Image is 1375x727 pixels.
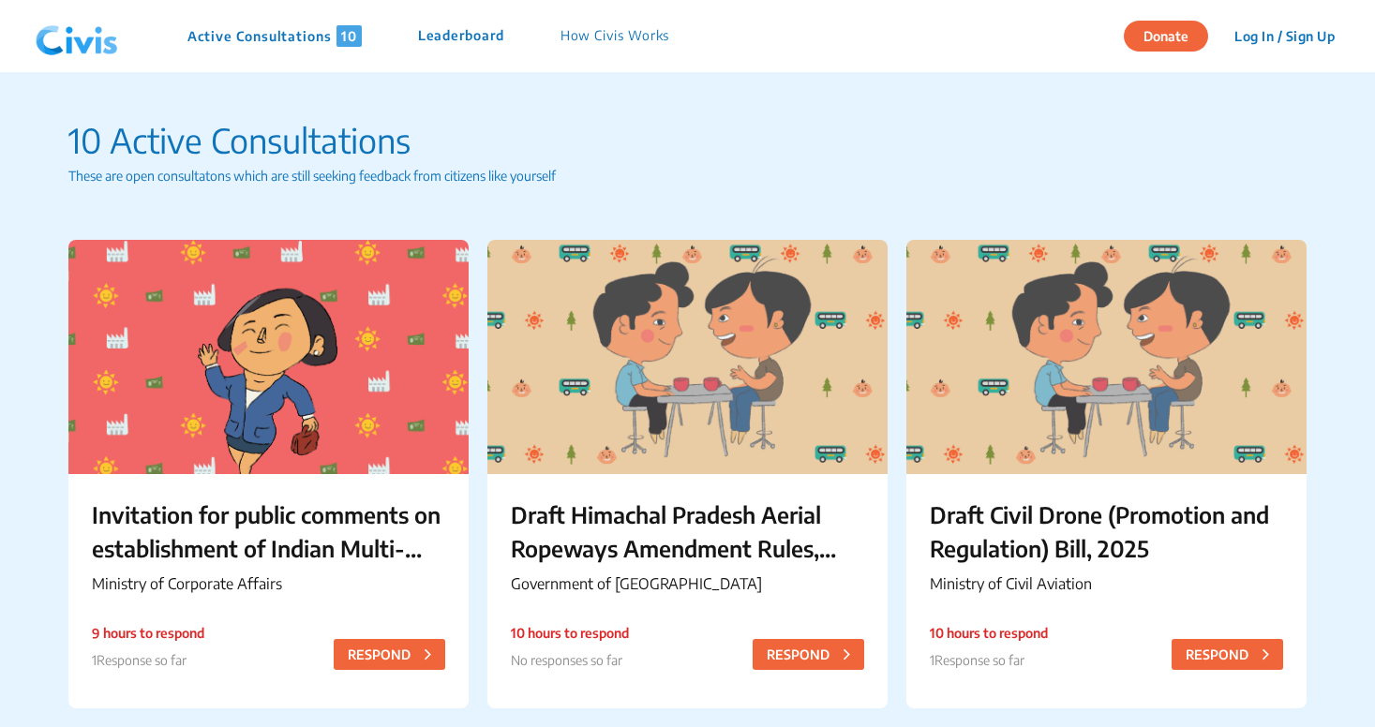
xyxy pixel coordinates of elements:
[92,623,204,643] p: 9 hours to respond
[511,623,629,643] p: 10 hours to respond
[187,25,362,47] p: Active Consultations
[1124,21,1208,52] button: Donate
[97,652,187,668] span: Response so far
[930,572,1283,595] p: Ministry of Civil Aviation
[28,8,126,65] img: navlogo.png
[92,650,204,670] p: 1
[930,497,1283,565] p: Draft Civil Drone (Promotion and Regulation) Bill, 2025
[92,497,445,565] p: Invitation for public comments on establishment of Indian Multi-Disciplinary Partnership (MDP) firms
[511,572,864,595] p: Government of [GEOGRAPHIC_DATA]
[1222,22,1347,51] button: Log In / Sign Up
[753,639,864,670] button: RESPOND
[334,639,445,670] button: RESPOND
[68,166,1306,185] p: These are open consultatons which are still seeking feedback from citizens like yourself
[560,25,670,47] p: How Civis Works
[906,240,1307,708] a: Draft Civil Drone (Promotion and Regulation) Bill, 2025Ministry of Civil Aviation10 hours to resp...
[487,240,888,708] a: Draft Himachal Pradesh Aerial Ropeways Amendment Rules, 2025Government of [GEOGRAPHIC_DATA]10 hou...
[68,240,469,708] a: Invitation for public comments on establishment of Indian Multi-Disciplinary Partnership (MDP) fi...
[336,25,362,47] span: 10
[68,115,1306,166] p: 10 Active Consultations
[934,652,1024,668] span: Response so far
[930,650,1048,670] p: 1
[1124,25,1222,44] a: Donate
[511,652,622,668] span: No responses so far
[930,623,1048,643] p: 10 hours to respond
[511,497,864,565] p: Draft Himachal Pradesh Aerial Ropeways Amendment Rules, 2025
[1172,639,1283,670] button: RESPOND
[92,572,445,595] p: Ministry of Corporate Affairs
[418,25,504,47] p: Leaderboard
